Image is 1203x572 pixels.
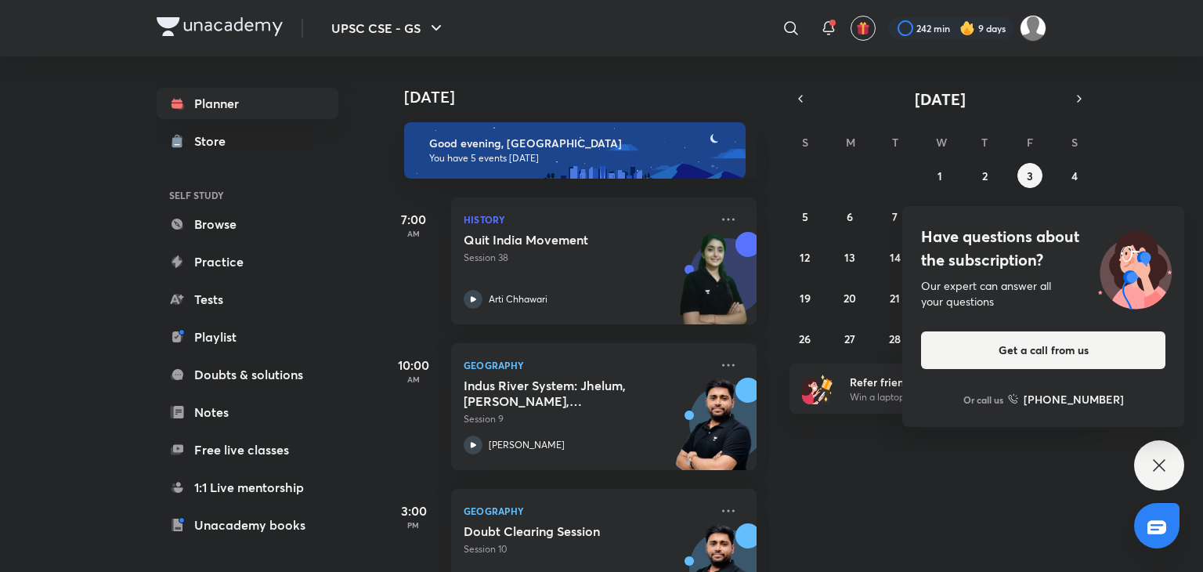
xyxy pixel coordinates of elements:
button: October 8, 2025 [927,204,952,229]
button: October 6, 2025 [837,204,862,229]
button: October 20, 2025 [837,285,862,310]
div: Our expert can answer all your questions [921,278,1165,310]
button: October 14, 2025 [883,244,908,270]
p: AM [382,375,445,384]
p: Geography [464,356,710,375]
abbr: Sunday [802,135,808,150]
a: Planner [157,88,338,119]
button: October 5, 2025 [793,204,818,229]
p: History [464,210,710,229]
p: Session 38 [464,251,710,265]
button: avatar [851,16,876,41]
abbr: Monday [846,135,855,150]
p: Arti Chhawari [489,292,547,306]
a: Practice [157,246,338,277]
button: October 3, 2025 [1017,163,1042,188]
p: PM [382,520,445,530]
a: Company Logo [157,17,283,40]
abbr: Friday [1027,135,1033,150]
p: [PERSON_NAME] [489,438,565,452]
abbr: Wednesday [936,135,947,150]
button: October 10, 2025 [1017,204,1042,229]
abbr: October 4, 2025 [1071,168,1078,183]
button: October 27, 2025 [837,326,862,351]
a: Unacademy books [157,509,338,541]
a: Tests [157,284,338,315]
p: Session 9 [464,412,710,426]
button: Get a call from us [921,331,1165,369]
h5: Indus River System: Jhelum, Chenab, Ravi, Beas & Satluj [464,378,659,409]
abbr: October 27, 2025 [844,331,855,346]
img: avatar [856,21,870,35]
abbr: October 7, 2025 [892,209,898,224]
h4: [DATE] [404,88,772,107]
p: Geography [464,501,710,520]
a: Free live classes [157,434,338,465]
abbr: October 12, 2025 [800,250,810,265]
img: streak [959,20,975,36]
abbr: October 28, 2025 [889,331,901,346]
button: October 7, 2025 [883,204,908,229]
p: AM [382,229,445,238]
span: [DATE] [915,89,966,110]
button: October 19, 2025 [793,285,818,310]
a: Notes [157,396,338,428]
p: Win a laptop, vouchers & more [850,390,1042,404]
h5: 7:00 [382,210,445,229]
img: unacademy [670,378,757,486]
abbr: October 13, 2025 [844,250,855,265]
img: SP [1020,15,1046,42]
abbr: October 6, 2025 [847,209,853,224]
a: Store [157,125,338,157]
a: 1:1 Live mentorship [157,472,338,503]
button: October 21, 2025 [883,285,908,310]
img: referral [802,373,833,404]
img: ttu_illustration_new.svg [1086,225,1184,310]
abbr: October 14, 2025 [890,250,901,265]
abbr: October 21, 2025 [890,291,900,306]
abbr: October 3, 2025 [1027,168,1033,183]
button: October 1, 2025 [927,163,952,188]
a: Browse [157,208,338,240]
button: October 9, 2025 [972,204,997,229]
abbr: Saturday [1071,135,1078,150]
h6: [PHONE_NUMBER] [1024,391,1124,407]
h6: Refer friends [850,374,1042,390]
button: UPSC CSE - GS [322,13,455,44]
h5: 3:00 [382,501,445,520]
abbr: October 5, 2025 [802,209,808,224]
abbr: Thursday [981,135,988,150]
h5: Doubt Clearing Session [464,523,659,539]
abbr: October 20, 2025 [844,291,856,306]
button: October 12, 2025 [793,244,818,270]
abbr: October 26, 2025 [799,331,811,346]
p: Session 10 [464,542,710,556]
abbr: October 19, 2025 [800,291,811,306]
abbr: Tuesday [892,135,898,150]
h4: Have questions about the subscription? [921,225,1165,272]
div: Store [194,132,235,150]
button: October 13, 2025 [837,244,862,270]
img: Company Logo [157,17,283,36]
h6: SELF STUDY [157,182,338,208]
h5: 10:00 [382,356,445,375]
img: evening [404,122,746,179]
a: Playlist [157,321,338,353]
h5: Quit India Movement [464,232,659,248]
p: Or call us [963,393,1003,407]
abbr: October 1, 2025 [937,168,942,183]
a: [PHONE_NUMBER] [1008,391,1124,407]
button: October 4, 2025 [1062,163,1087,188]
button: October 26, 2025 [793,326,818,351]
img: unacademy [670,232,757,340]
p: You have 5 events [DATE] [429,152,732,165]
button: October 2, 2025 [972,163,997,188]
a: Doubts & solutions [157,359,338,390]
button: October 28, 2025 [883,326,908,351]
h6: Good evening, [GEOGRAPHIC_DATA] [429,136,732,150]
abbr: October 2, 2025 [982,168,988,183]
button: [DATE] [811,88,1068,110]
button: October 11, 2025 [1062,204,1087,229]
